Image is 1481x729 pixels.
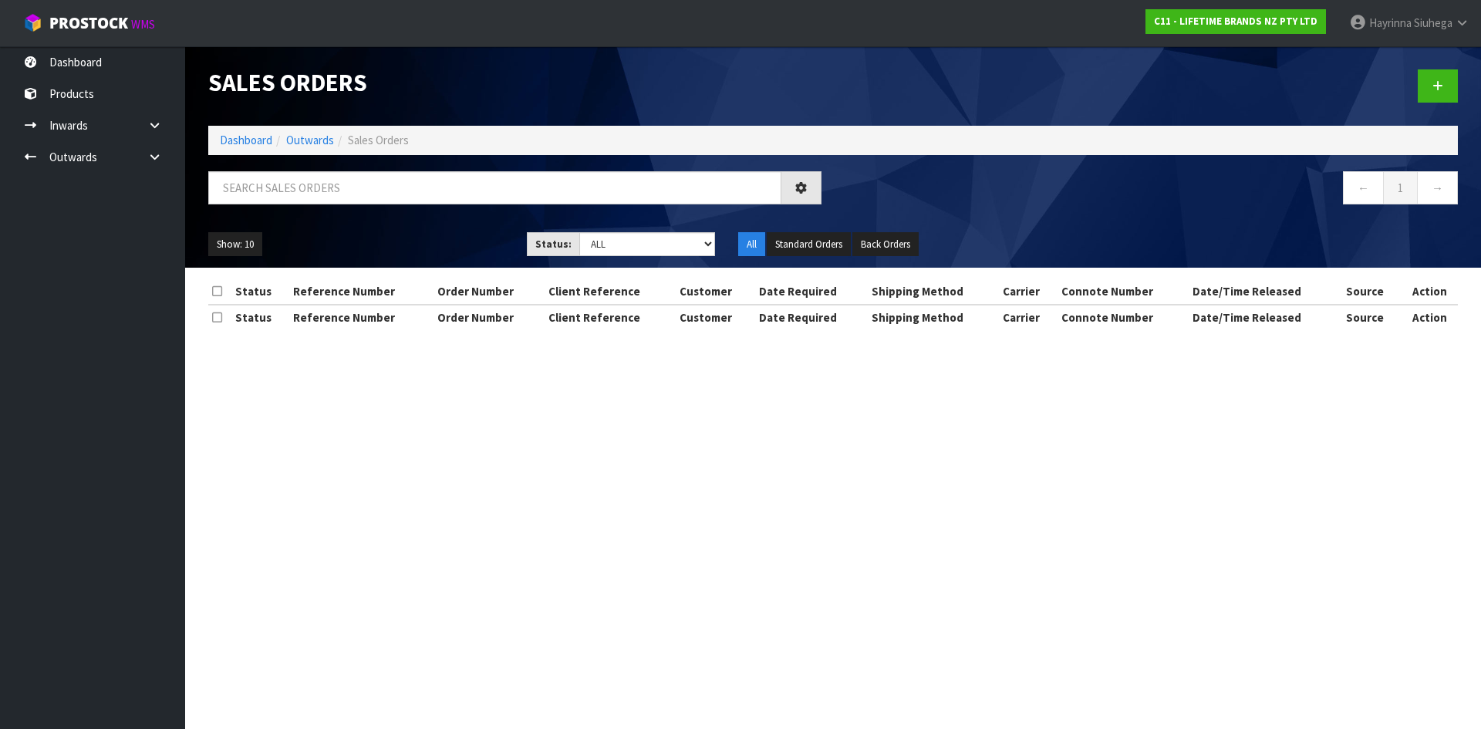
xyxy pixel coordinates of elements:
small: WMS [131,17,155,32]
a: ← [1343,171,1384,204]
a: Outwards [286,133,334,147]
th: Reference Number [289,279,434,304]
th: Client Reference [545,279,676,304]
a: 1 [1383,171,1418,204]
span: Hayrinna [1369,15,1412,30]
th: Carrier [999,305,1058,329]
th: Connote Number [1058,305,1189,329]
th: Action [1402,279,1458,304]
th: Date Required [755,279,868,304]
span: Siuhega [1414,15,1452,30]
nav: Page navigation [845,171,1458,209]
th: Reference Number [289,305,434,329]
th: Connote Number [1058,279,1189,304]
th: Order Number [434,305,545,329]
th: Carrier [999,279,1058,304]
th: Status [231,279,289,304]
span: ProStock [49,13,128,33]
th: Shipping Method [868,305,999,329]
th: Status [231,305,289,329]
button: All [738,232,765,257]
a: → [1417,171,1458,204]
th: Date Required [755,305,868,329]
th: Customer [676,305,755,329]
a: Dashboard [220,133,272,147]
img: cube-alt.png [23,13,42,32]
input: Search sales orders [208,171,781,204]
span: Sales Orders [348,133,409,147]
button: Standard Orders [767,232,851,257]
th: Date/Time Released [1189,279,1342,304]
th: Order Number [434,279,545,304]
th: Source [1342,279,1402,304]
button: Back Orders [852,232,919,257]
a: C11 - LIFETIME BRANDS NZ PTY LTD [1145,9,1326,34]
th: Date/Time Released [1189,305,1342,329]
th: Source [1342,305,1402,329]
th: Customer [676,279,755,304]
h1: Sales Orders [208,69,821,96]
th: Client Reference [545,305,676,329]
strong: C11 - LIFETIME BRANDS NZ PTY LTD [1154,15,1317,28]
button: Show: 10 [208,232,262,257]
th: Shipping Method [868,279,999,304]
strong: Status: [535,238,572,251]
th: Action [1402,305,1458,329]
